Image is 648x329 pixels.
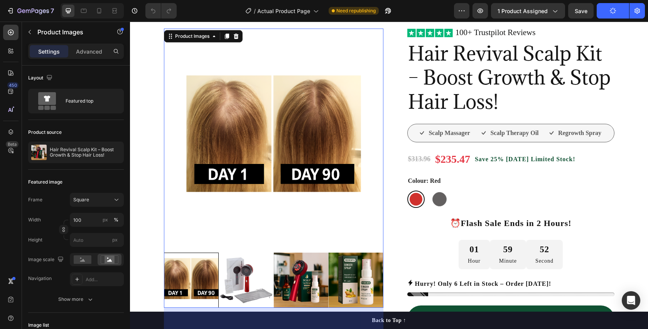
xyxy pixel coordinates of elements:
[338,235,351,244] p: Hour
[28,275,52,282] div: Navigation
[254,7,256,15] span: /
[86,276,122,283] div: Add...
[568,3,594,19] button: Save
[31,145,47,160] img: product feature img
[28,179,62,186] div: Featured image
[336,7,376,14] span: Need republishing
[369,235,387,244] p: Minute
[331,197,442,206] strong: Flash Sale Ends in 2 Hours!
[242,295,276,303] div: Back to Top ↑
[28,129,62,136] div: Product source
[345,134,445,141] strong: Save 25% [DATE] Limited Stock!
[28,322,49,329] div: Image list
[76,47,102,56] p: Advanced
[145,3,177,19] div: Undo/Redo
[112,237,118,243] span: px
[320,197,442,206] span: ⏰
[405,235,424,244] p: Second
[37,27,103,37] p: Product Images
[70,193,124,207] button: Square
[405,221,424,235] div: 52
[28,236,42,243] label: Height
[28,196,42,203] label: Frame
[498,7,548,15] span: 1 product assigned
[28,255,65,265] div: Image scale
[130,22,648,329] iframe: Design area
[3,3,57,19] button: 7
[257,7,310,15] span: Actual Product Page
[491,3,565,19] button: 1 product assigned
[369,221,387,235] div: 59
[58,295,94,303] div: Show more
[359,289,418,305] div: BUY NOW
[38,47,60,56] p: Settings
[70,233,124,247] input: px
[28,216,41,223] label: Width
[73,196,89,203] span: Square
[6,141,19,147] div: Beta
[299,108,340,115] strong: Scalp Massager
[66,92,113,110] div: Featured top
[360,108,408,115] strong: Scalp Therapy Oil
[28,292,124,306] button: Show more
[103,216,108,223] div: px
[277,284,484,311] button: BUY NOW
[575,8,587,14] span: Save
[114,216,118,223] div: %
[101,215,110,224] button: %
[277,132,302,143] div: $313.96
[51,6,54,15] p: 7
[277,155,312,164] legend: Colour: Red
[338,221,351,235] div: 01
[622,291,640,310] div: Open Intercom Messenger
[28,73,54,83] div: Layout
[304,130,341,145] div: $235.47
[50,147,121,158] p: Hair Revival Scalp Kit – Boost Growth & Stop Hair Loss!
[111,215,121,224] button: px
[428,108,471,115] strong: Regrowth Spray
[7,82,19,88] div: 450
[285,257,422,268] p: Hurry! Only 6 Left in Stock – Order [DATE]!
[70,213,124,227] input: px%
